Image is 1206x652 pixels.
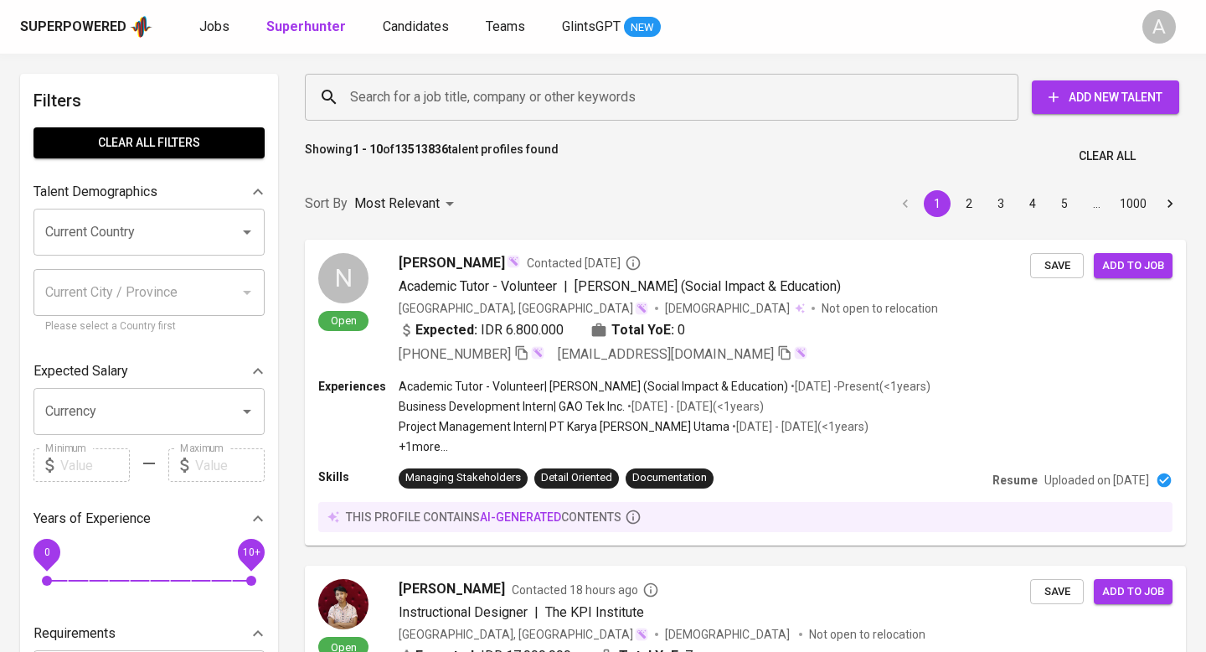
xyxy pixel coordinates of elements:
[399,378,788,395] p: Academic Tutor - Volunteer | [PERSON_NAME] (Social Impact & Education)
[399,278,557,294] span: Academic Tutor - Volunteer
[1102,582,1164,602] span: Add to job
[625,255,642,272] svg: By Batam recruiter
[346,509,621,525] p: this profile contains contents
[1083,195,1110,212] div: …
[399,438,930,455] p: +1 more ...
[788,378,930,395] p: • [DATE] - Present ( <1 years )
[33,502,265,536] div: Years of Experience
[1094,579,1172,605] button: Add to job
[199,17,233,38] a: Jobs
[531,346,544,360] img: magic_wand.svg
[305,194,348,214] p: Sort By
[318,253,368,303] div: N
[889,190,1186,217] nav: pagination navigation
[33,509,151,529] p: Years of Experience
[399,579,505,599] span: [PERSON_NAME]
[534,603,539,623] span: |
[399,398,625,415] p: Business Development Intern | GAO Tek Inc.
[44,546,49,558] span: 0
[794,346,807,360] img: magic_wand.svg
[20,14,152,39] a: Superpoweredapp logo
[512,582,659,598] span: Contacted 18 hours ago
[354,194,440,214] p: Most Relevant
[625,398,764,415] p: • [DATE] - [DATE] ( <1 years )
[678,320,685,340] span: 0
[1030,579,1084,605] button: Save
[507,255,520,268] img: magic_wand.svg
[266,18,346,34] b: Superhunter
[1045,87,1166,108] span: Add New Talent
[33,624,116,644] p: Requirements
[486,17,528,38] a: Teams
[1072,141,1142,172] button: Clear All
[1038,256,1075,276] span: Save
[318,468,399,485] p: Skills
[130,14,152,39] img: app logo
[1079,146,1136,167] span: Clear All
[399,346,511,362] span: [PHONE_NUMBER]
[235,220,259,244] button: Open
[564,277,568,297] span: |
[195,448,265,482] input: Value
[353,142,383,156] b: 1 - 10
[399,300,648,317] div: [GEOGRAPHIC_DATA], [GEOGRAPHIC_DATA]
[1038,582,1075,602] span: Save
[33,361,128,381] p: Expected Salary
[822,300,938,317] p: Not open to relocation
[632,470,707,486] div: Documentation
[399,320,564,340] div: IDR 6.800.000
[47,132,251,153] span: Clear All filters
[33,87,265,114] h6: Filters
[266,17,349,38] a: Superhunter
[665,626,792,643] span: [DEMOGRAPHIC_DATA]
[545,604,644,620] span: The KPI Institute
[480,510,561,524] span: AI-generated
[399,418,729,435] p: Project Management Intern | PT Karya [PERSON_NAME] Utama
[987,190,1014,217] button: Go to page 3
[318,378,399,395] p: Experiences
[199,18,229,34] span: Jobs
[541,470,612,486] div: Detail Oriented
[642,582,659,598] svg: By Batam recruiter
[635,628,648,641] img: magic_wand.svg
[486,18,525,34] span: Teams
[1051,190,1078,217] button: Go to page 5
[235,400,259,423] button: Open
[305,240,1186,546] a: NOpen[PERSON_NAME]Contacted [DATE]Academic Tutor - Volunteer|[PERSON_NAME] (Social Impact & Educa...
[1157,190,1183,217] button: Go to next page
[635,302,648,315] img: magic_wand.svg
[383,17,452,38] a: Candidates
[20,18,126,37] div: Superpowered
[1030,253,1084,279] button: Save
[809,626,925,643] p: Not open to relocation
[1019,190,1046,217] button: Go to page 4
[956,190,982,217] button: Go to page 2
[33,182,157,202] p: Talent Demographics
[1102,256,1164,276] span: Add to job
[1044,472,1149,489] p: Uploaded on [DATE]
[33,127,265,158] button: Clear All filters
[324,313,363,328] span: Open
[399,626,648,643] div: [GEOGRAPHIC_DATA], [GEOGRAPHIC_DATA]
[242,546,260,558] span: 10+
[383,18,449,34] span: Candidates
[558,346,774,362] span: [EMAIL_ADDRESS][DOMAIN_NAME]
[33,354,265,388] div: Expected Salary
[405,470,521,486] div: Managing Stakeholders
[354,189,460,220] div: Most Relevant
[45,318,253,335] p: Please select a Country first
[33,617,265,650] div: Requirements
[33,175,265,209] div: Talent Demographics
[399,253,505,273] span: [PERSON_NAME]
[1142,10,1176,44] div: A
[1115,190,1152,217] button: Go to page 1000
[527,255,642,272] span: Contacted [DATE]
[318,579,368,629] img: b219a43aaa033dda18c82467051e4709.jpeg
[399,604,528,620] span: Instructional Designer
[729,418,868,435] p: • [DATE] - [DATE] ( <1 years )
[665,300,792,317] span: [DEMOGRAPHIC_DATA]
[562,18,621,34] span: GlintsGPT
[1032,80,1179,114] button: Add New Talent
[624,19,661,36] span: NEW
[575,278,841,294] span: [PERSON_NAME] (Social Impact & Education)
